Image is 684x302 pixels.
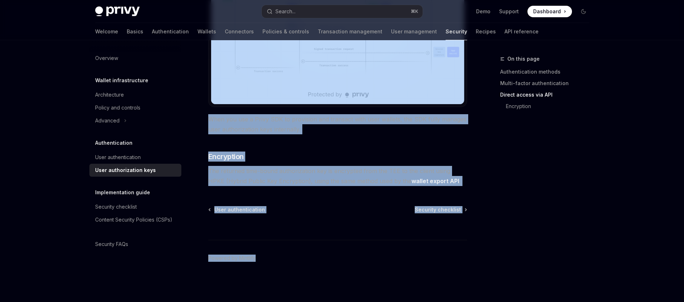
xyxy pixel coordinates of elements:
a: Authentication [152,23,189,40]
a: Demo [476,8,490,15]
div: User authentication [95,153,141,162]
span: ⌘ K [411,9,418,14]
button: Advanced [89,114,181,127]
span: On this page [507,55,540,63]
div: Policy and controls [95,103,140,112]
a: Security FAQs [89,238,181,251]
a: User authentication [209,206,265,213]
a: Transaction management [318,23,382,40]
a: Connectors [225,23,254,40]
div: Security FAQs [95,240,128,248]
div: Overview [95,54,118,62]
a: User management [391,23,437,40]
a: wallet export API [411,177,459,185]
a: Recipes [476,23,496,40]
a: Policies & controls [262,23,309,40]
div: Architecture [95,90,124,99]
a: User authentication [89,151,181,164]
span: The returned time-bound authorization key is encrypted from the TEE to the client using HPKE (Hyb... [208,166,467,186]
span: Encryption [208,152,244,162]
a: Direct access via API [500,89,595,101]
a: User authorization keys [89,164,181,177]
div: Content Security Policies (CSPs) [95,215,172,224]
button: Search...⌘K [262,5,423,18]
a: Architecture [89,88,181,101]
a: Powered by Mintlify [208,255,256,262]
h5: Wallet infrastructure [95,76,148,85]
a: Welcome [95,23,118,40]
a: Multi-factor authentication [500,78,595,89]
a: Security checklist [415,206,466,213]
a: Content Security Policies (CSPs) [89,213,181,226]
a: API reference [504,23,539,40]
a: Dashboard [527,6,572,17]
button: Toggle dark mode [578,6,589,17]
span: Dashboard [533,8,561,15]
a: Policy and controls [89,101,181,114]
span: When you use a Privy SDK to provision and transact with user wallets, the SDK fully manages user ... [208,114,467,134]
a: Support [499,8,519,15]
a: Security [446,23,467,40]
a: Authentication methods [500,66,595,78]
a: Overview [89,52,181,65]
h5: Implementation guide [95,188,150,197]
a: Wallets [197,23,216,40]
a: Security checklist [89,200,181,213]
div: Search... [275,7,296,16]
span: User authentication [214,206,265,213]
a: Basics [127,23,143,40]
h5: Authentication [95,139,132,147]
div: User authorization keys [95,166,156,175]
a: Encryption [500,101,595,112]
img: dark logo [95,6,140,17]
span: Security checklist [415,206,461,213]
div: Security checklist [95,203,137,211]
div: Advanced [95,116,120,125]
